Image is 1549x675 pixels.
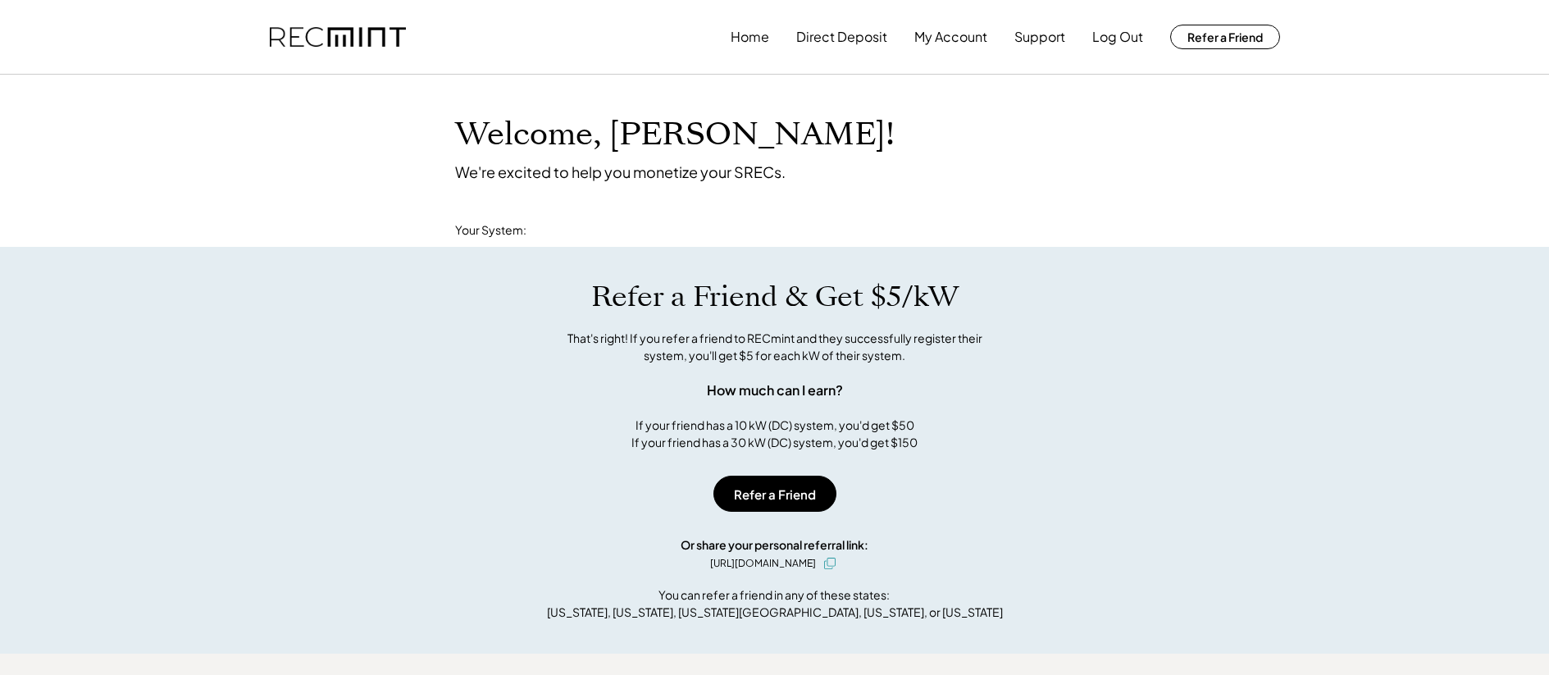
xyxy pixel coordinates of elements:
button: My Account [914,21,987,53]
div: You can refer a friend in any of these states: [US_STATE], [US_STATE], [US_STATE][GEOGRAPHIC_DATA... [547,586,1003,621]
h1: Refer a Friend & Get $5/kW [591,280,959,314]
div: [URL][DOMAIN_NAME] [710,556,816,571]
div: If your friend has a 10 kW (DC) system, you'd get $50 If your friend has a 30 kW (DC) system, you... [631,417,918,451]
h1: Welcome, [PERSON_NAME]! [455,116,895,154]
img: recmint-logotype%403x.png [270,27,406,48]
button: Refer a Friend [713,476,836,512]
button: Refer a Friend [1170,25,1280,49]
div: How much can I earn? [707,381,843,400]
button: Direct Deposit [796,21,887,53]
div: We're excited to help you monetize your SRECs. [455,162,786,181]
button: Log Out [1092,21,1143,53]
div: That's right! If you refer a friend to RECmint and they successfully register their system, you'l... [549,330,1000,364]
div: Your System: [455,222,526,239]
button: Home [731,21,769,53]
button: Support [1014,21,1065,53]
div: Or share your personal referral link: [681,536,868,554]
button: click to copy [820,554,840,573]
